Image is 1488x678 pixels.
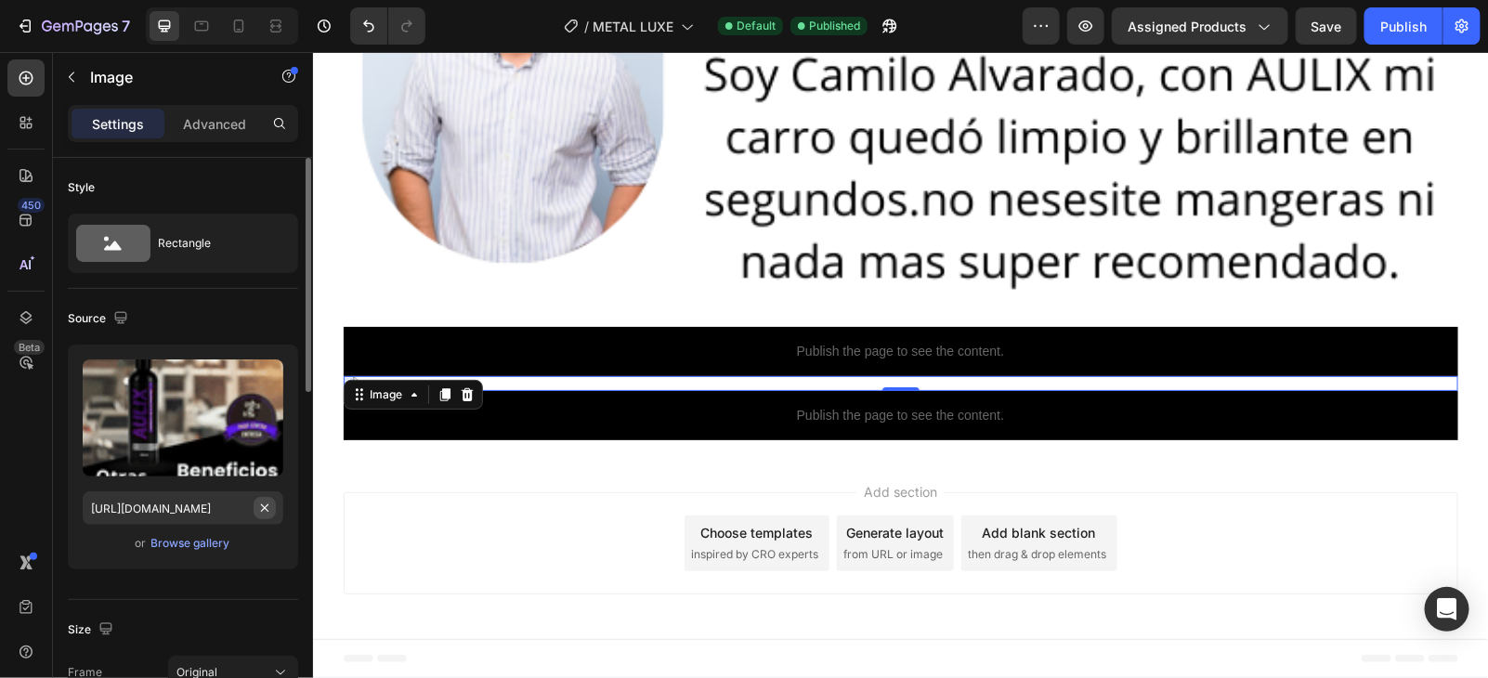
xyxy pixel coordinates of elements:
p: 7 [122,15,130,37]
button: Save [1296,7,1357,45]
input: https://example.com/image.jpg [83,491,283,525]
span: or [136,532,147,554]
p: Image [90,66,248,88]
div: Undo/Redo [350,7,425,45]
button: Assigned Products [1112,7,1288,45]
img: preview-image [83,359,283,476]
p: Advanced [183,114,246,134]
div: 450 [18,198,45,213]
span: Published [809,18,860,34]
span: Default [737,18,776,34]
span: Add section [543,430,632,450]
span: METAL LUXE [593,17,673,36]
span: Save [1312,19,1342,34]
button: 7 [7,7,138,45]
p: Settings [92,114,144,134]
div: Add blank section [670,471,783,490]
span: / [584,17,589,36]
div: Open Intercom Messenger [1425,587,1469,632]
div: Choose templates [387,471,500,490]
div: Style [68,179,95,196]
button: Publish [1364,7,1442,45]
iframe: Design area [313,52,1488,678]
div: Publish [1380,17,1427,36]
div: Size [68,618,117,643]
div: Beta [14,340,45,355]
div: Rectangle [158,222,271,265]
span: Assigned Products [1128,17,1247,36]
button: Browse gallery [150,534,231,553]
span: inspired by CRO experts [379,494,506,511]
span: then drag & drop elements [656,494,794,511]
div: Browse gallery [151,535,230,552]
div: Generate layout [533,471,631,490]
span: from URL or image [531,494,631,511]
div: Source [68,306,132,332]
